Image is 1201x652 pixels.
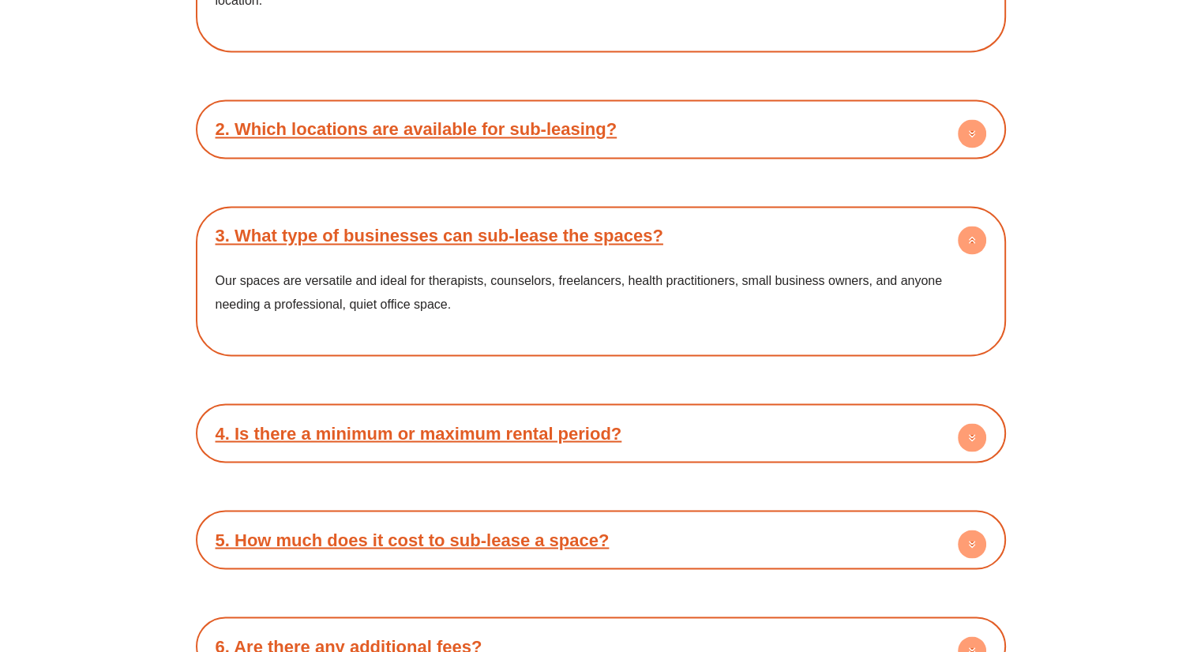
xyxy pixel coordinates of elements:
[204,107,998,151] div: 2. Which locations are available for sub-leasing?
[216,119,617,139] a: 2. Which locations are available for sub-leasing?
[216,226,663,245] a: 3. What type of businesses can sub-lease the spaces?
[204,214,998,257] div: 3. What type of businesses can sub-lease the spaces?
[216,423,622,443] a: 4. Is there a minimum or maximum rental period?
[204,257,998,348] div: 3. What type of businesses can sub-lease the spaces?
[216,269,986,316] p: Our spaces are versatile and ideal for therapists, counselors, freelancers, health practitioners,...
[938,474,1201,652] iframe: Chat Widget
[204,518,998,561] div: 5. How much does it cost to sub-lease a space?
[216,530,610,549] a: 5. How much does it cost to sub-lease a space?
[204,411,998,455] div: 4. Is there a minimum or maximum rental period?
